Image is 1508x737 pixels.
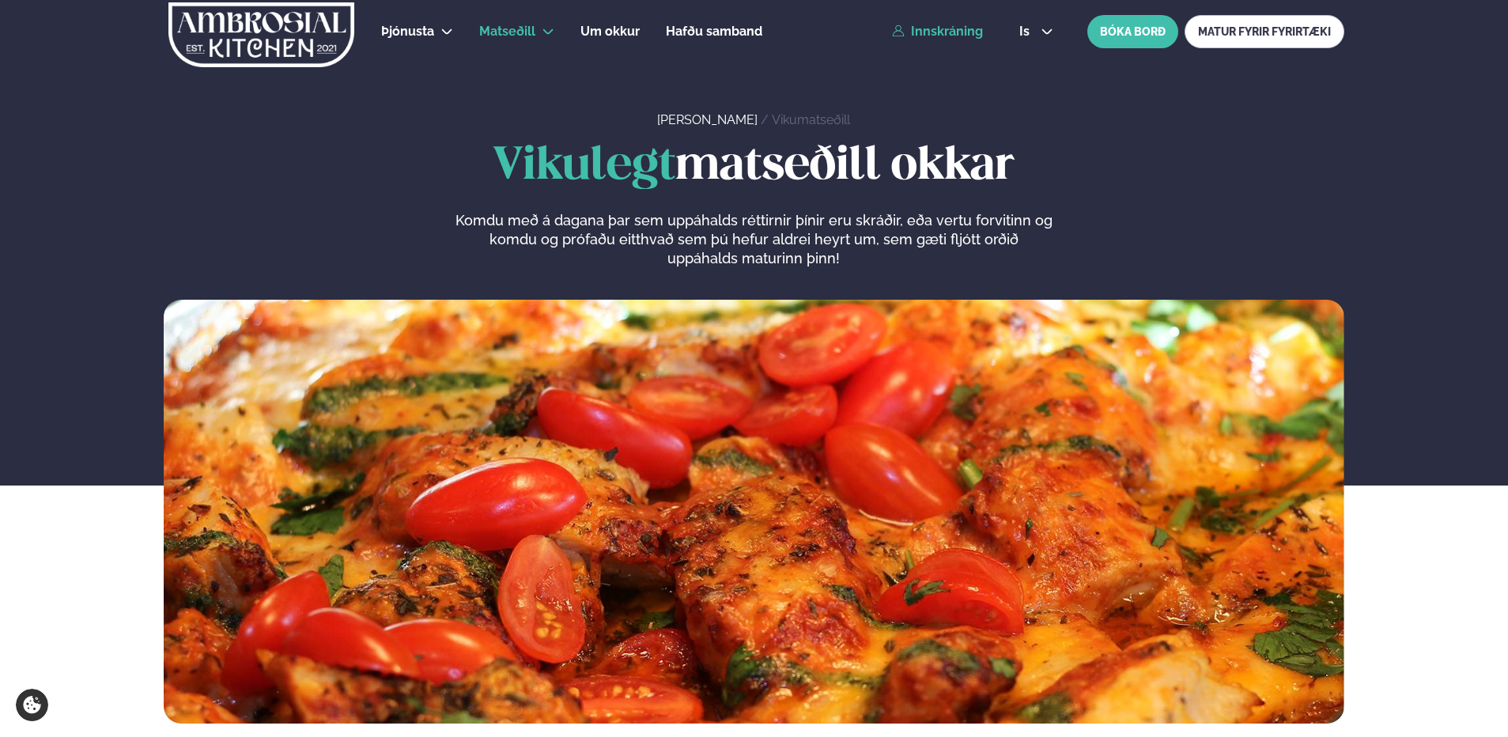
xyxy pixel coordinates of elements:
p: Komdu með á dagana þar sem uppáhalds réttirnir þínir eru skráðir, eða vertu forvitinn og komdu og... [455,211,1053,268]
a: Matseðill [479,22,535,41]
a: MATUR FYRIR FYRIRTÆKI [1185,15,1344,48]
span: is [1019,25,1034,38]
span: Þjónusta [381,24,434,39]
span: Vikulegt [493,145,675,188]
span: / [761,112,772,127]
a: Um okkur [580,22,640,41]
img: logo [167,2,356,67]
span: Hafðu samband [666,24,762,39]
button: BÓKA BORÐ [1087,15,1178,48]
a: Innskráning [892,25,983,39]
a: Vikumatseðill [772,112,850,127]
a: Cookie settings [16,689,48,721]
span: Matseðill [479,24,535,39]
a: [PERSON_NAME] [657,112,758,127]
button: is [1007,25,1066,38]
h1: matseðill okkar [164,142,1344,192]
a: Hafðu samband [666,22,762,41]
img: image alt [164,300,1344,724]
span: Um okkur [580,24,640,39]
a: Þjónusta [381,22,434,41]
